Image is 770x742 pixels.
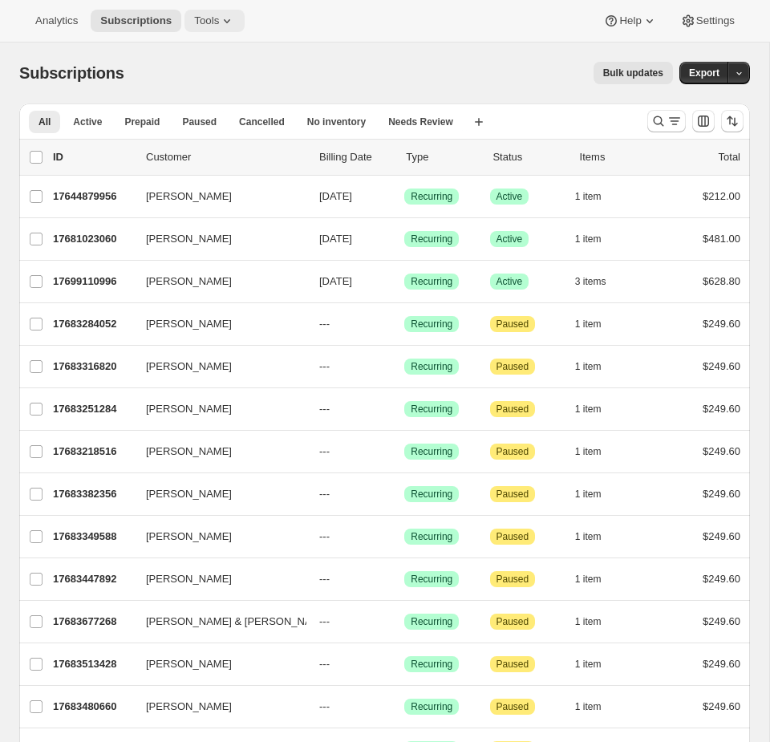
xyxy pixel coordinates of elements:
button: 1 item [575,525,619,548]
p: Total [719,149,740,165]
span: $481.00 [703,233,740,245]
span: [PERSON_NAME] [146,486,232,502]
p: 17683218516 [53,444,133,460]
button: 1 item [575,695,619,718]
span: $249.60 [703,615,740,627]
span: Subscriptions [100,14,172,27]
span: $249.60 [703,658,740,670]
span: Cancelled [239,116,285,128]
button: 1 item [575,185,619,208]
div: 17699110996[PERSON_NAME][DATE]SuccessRecurringSuccessActive3 items$628.80 [53,270,740,293]
span: All [38,116,51,128]
span: 1 item [575,488,602,501]
span: Paused [496,318,529,330]
span: [PERSON_NAME] [146,571,232,587]
button: [PERSON_NAME] [136,311,297,337]
span: $249.60 [703,445,740,457]
button: Help [594,10,667,32]
p: 17683513428 [53,656,133,672]
button: Export [679,62,729,84]
span: [PERSON_NAME] [146,189,232,205]
span: Paused [496,530,529,543]
p: 17683251284 [53,401,133,417]
button: 1 item [575,568,619,590]
span: Recurring [411,318,452,330]
span: Export [689,67,719,79]
span: Paused [496,573,529,586]
div: Items [580,149,654,165]
div: 17683677268[PERSON_NAME] & [PERSON_NAME]---SuccessRecurringAttentionPaused1 item$249.60 [53,610,740,633]
span: Bulk updates [603,67,663,79]
span: --- [319,403,330,415]
span: Paused [496,615,529,628]
span: $212.00 [703,190,740,202]
span: Recurring [411,530,452,543]
div: 17683284052[PERSON_NAME]---SuccessRecurringAttentionPaused1 item$249.60 [53,313,740,335]
span: Recurring [411,573,452,586]
span: Recurring [411,445,452,458]
span: 1 item [575,318,602,330]
span: Paused [496,488,529,501]
span: --- [319,488,330,500]
button: 1 item [575,398,619,420]
span: [PERSON_NAME] & [PERSON_NAME] [146,614,330,630]
span: 1 item [575,615,602,628]
span: Analytics [35,14,78,27]
span: Paused [496,700,529,713]
div: 17644879956[PERSON_NAME][DATE]SuccessRecurringSuccessActive1 item$212.00 [53,185,740,208]
button: [PERSON_NAME] [136,694,297,720]
span: Recurring [411,658,452,671]
span: [DATE] [319,233,352,245]
span: [PERSON_NAME] [146,444,232,460]
button: 1 item [575,228,619,250]
span: [DATE] [319,275,352,287]
span: Recurring [411,403,452,416]
button: [PERSON_NAME] [136,396,297,422]
button: [PERSON_NAME] [136,354,297,379]
p: 17683480660 [53,699,133,715]
span: Active [496,233,523,245]
span: --- [319,445,330,457]
button: 1 item [575,483,619,505]
div: 17681023060[PERSON_NAME][DATE]SuccessRecurringSuccessActive1 item$481.00 [53,228,740,250]
p: Customer [146,149,306,165]
div: 17683218516[PERSON_NAME]---SuccessRecurringAttentionPaused1 item$249.60 [53,440,740,463]
span: Recurring [411,700,452,713]
button: Search and filter results [647,110,686,132]
div: 17683513428[PERSON_NAME]---SuccessRecurringAttentionPaused1 item$249.60 [53,653,740,675]
button: [PERSON_NAME] & [PERSON_NAME] [136,609,297,635]
span: Recurring [411,190,452,203]
p: 17683382356 [53,486,133,502]
span: Needs Review [388,116,453,128]
span: 1 item [575,700,602,713]
button: Create new view [466,111,492,133]
span: Active [496,190,523,203]
button: 1 item [575,610,619,633]
span: 1 item [575,360,602,373]
span: [PERSON_NAME] [146,231,232,247]
span: [PERSON_NAME] [146,359,232,375]
div: 17683349588[PERSON_NAME]---SuccessRecurringAttentionPaused1 item$249.60 [53,525,740,548]
p: 17683349588 [53,529,133,545]
span: No inventory [307,116,366,128]
span: Help [619,14,641,27]
button: [PERSON_NAME] [136,651,297,677]
button: [PERSON_NAME] [136,481,297,507]
span: 1 item [575,190,602,203]
span: $249.60 [703,573,740,585]
div: 17683447892[PERSON_NAME]---SuccessRecurringAttentionPaused1 item$249.60 [53,568,740,590]
span: --- [319,318,330,330]
span: $628.80 [703,275,740,287]
span: 1 item [575,233,602,245]
span: --- [319,573,330,585]
p: 17699110996 [53,274,133,290]
span: [DATE] [319,190,352,202]
div: Type [406,149,480,165]
span: [PERSON_NAME] [146,401,232,417]
span: $249.60 [703,530,740,542]
span: --- [319,658,330,670]
button: 3 items [575,270,624,293]
p: 17683677268 [53,614,133,630]
button: Sort the results [721,110,744,132]
p: 17683284052 [53,316,133,332]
